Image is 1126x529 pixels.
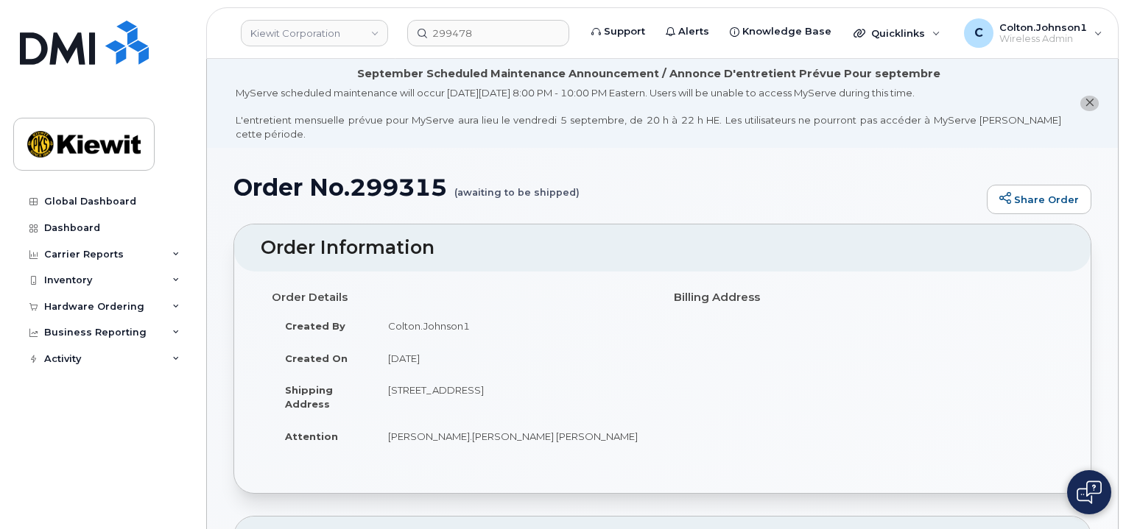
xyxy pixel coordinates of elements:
[1077,480,1102,504] img: Open chat
[357,66,940,82] div: September Scheduled Maintenance Announcement / Annonce D'entretient Prévue Pour septembre
[285,430,338,442] strong: Attention
[1080,96,1099,111] button: close notification
[236,86,1061,141] div: MyServe scheduled maintenance will occur [DATE][DATE] 8:00 PM - 10:00 PM Eastern. Users will be u...
[375,420,652,452] td: [PERSON_NAME].[PERSON_NAME] [PERSON_NAME]
[272,291,652,304] h4: Order Details
[261,238,1064,258] h2: Order Information
[375,374,652,419] td: [STREET_ADDRESS]
[285,352,348,364] strong: Created On
[285,320,345,332] strong: Created By
[233,174,979,200] h1: Order No.299315
[285,384,333,410] strong: Shipping Address
[674,291,1054,304] h4: Billing Address
[375,310,652,342] td: Colton.Johnson1
[375,342,652,374] td: [DATE]
[454,174,580,197] small: (awaiting to be shipped)
[987,185,1091,214] a: Share Order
